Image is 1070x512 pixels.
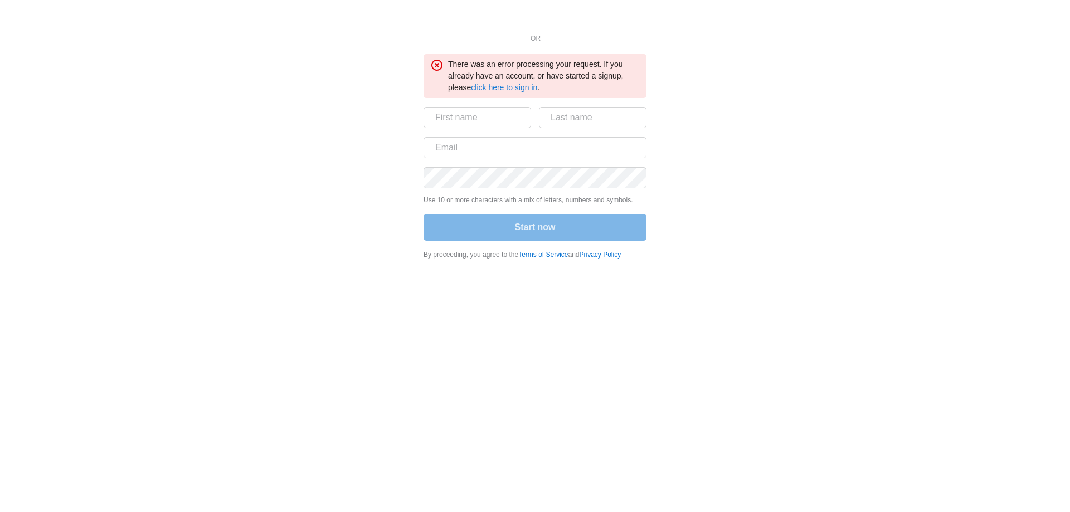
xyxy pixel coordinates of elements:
[424,195,646,205] p: Use 10 or more characters with a mix of letters, numbers and symbols.
[424,107,531,128] input: First name
[424,137,646,158] input: Email
[424,250,646,260] div: By proceeding, you agree to the and
[539,107,646,128] input: Last name
[471,83,537,92] a: click here to sign in
[448,58,640,94] div: There was an error processing your request. If you already have an account, or have started a sig...
[531,33,535,43] p: OR
[518,251,568,259] a: Terms of Service
[580,251,621,259] a: Privacy Policy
